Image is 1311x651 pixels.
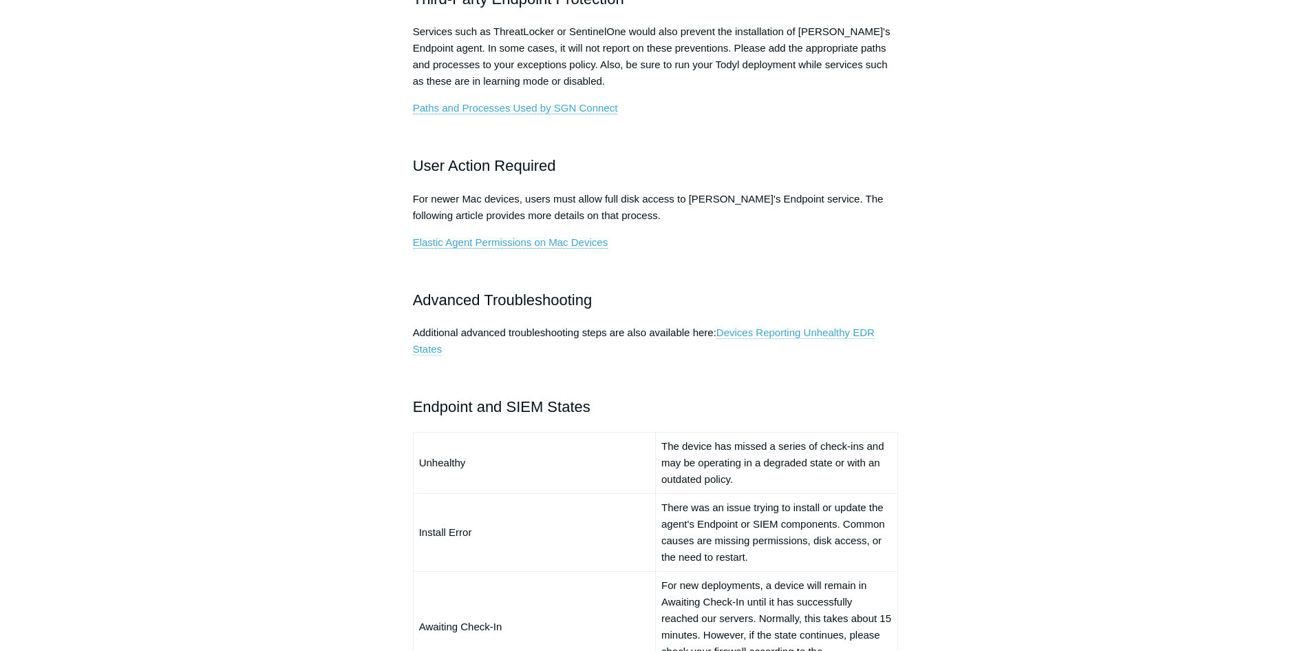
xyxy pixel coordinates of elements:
[413,493,655,571] td: Install Error
[413,327,875,355] a: Devices Reporting Unhealthy EDR States
[413,432,655,493] td: Unhealthy
[655,493,897,571] td: There was an issue trying to install or update the agent's Endpoint or SIEM components. Common ca...
[413,23,899,90] p: Services such as ThreatLocker or SentinelOne would also prevent the installation of [PERSON_NAME]...
[413,154,899,178] h2: User Action Required
[413,324,899,358] p: Additional advanced troubleshooting steps are also available here:
[413,236,608,249] a: Elastic Agent Permissions on Mac Devices
[655,432,897,493] td: The device has missed a series of check-ins and may be operating in a degraded state or with an o...
[413,102,618,114] a: Paths and Processes Used by SGN Connect
[413,395,899,419] h2: Endpoint and SIEM States
[413,191,899,224] p: For newer Mac devices, users must allow full disk access to [PERSON_NAME]'s Endpoint service. The...
[413,288,899,312] h2: Advanced Troubleshooting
